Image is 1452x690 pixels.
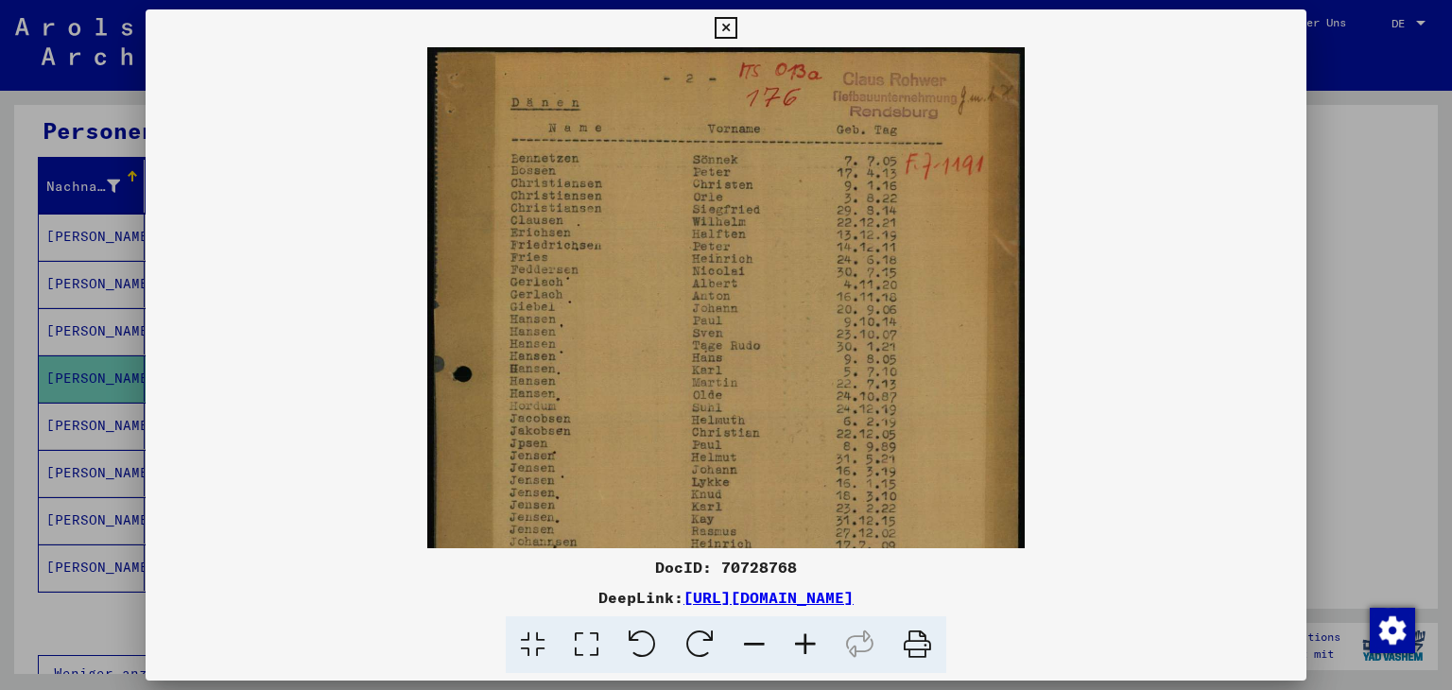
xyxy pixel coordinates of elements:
[683,588,854,607] a: [URL][DOMAIN_NAME]
[146,586,1307,609] div: DeepLink:
[146,556,1307,578] div: DocID: 70728768
[1369,607,1414,652] div: Zustimmung ändern
[1370,608,1415,653] img: Zustimmung ändern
